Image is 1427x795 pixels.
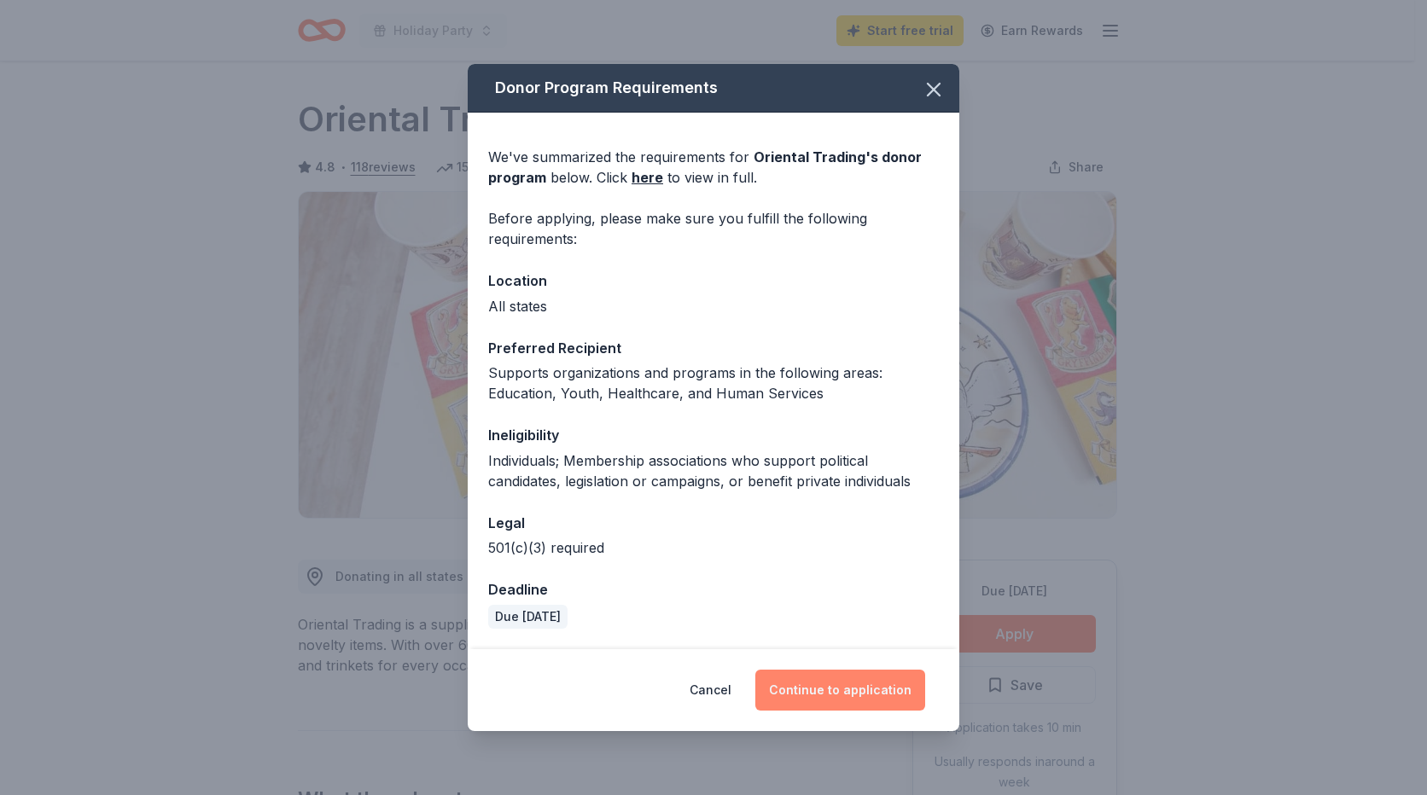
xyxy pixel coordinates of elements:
button: Cancel [690,670,731,711]
div: Ineligibility [488,424,939,446]
div: Before applying, please make sure you fulfill the following requirements: [488,208,939,249]
div: We've summarized the requirements for below. Click to view in full. [488,147,939,188]
div: Location [488,270,939,292]
div: All states [488,296,939,316]
div: Legal [488,512,939,534]
div: Donor Program Requirements [468,64,959,113]
div: Supports organizations and programs in the following areas: Education, Youth, Healthcare, and Hum... [488,363,939,403]
div: Deadline [488,578,939,601]
button: Continue to application [755,670,925,711]
div: 501(c)(3) required [488,537,939,558]
div: Preferred Recipient [488,337,939,359]
div: Individuals; Membership associations who support political candidates, legislation or campaigns, ... [488,450,939,491]
a: here [632,167,663,188]
div: Due [DATE] [488,605,568,629]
